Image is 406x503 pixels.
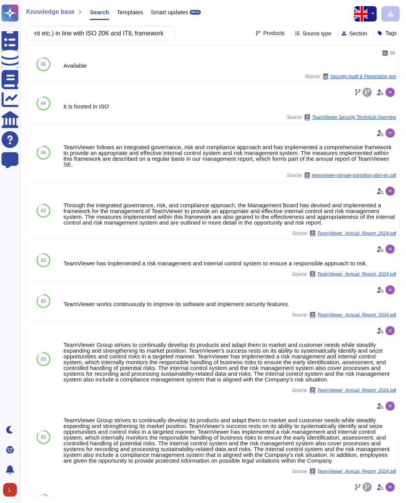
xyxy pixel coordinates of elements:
span: 83 [41,299,46,303]
div: TeamViewer works continuously to improve its software and implement security features. [63,301,396,307]
span: 84 [41,101,46,106]
span: Source: [292,468,396,475]
img: en [354,6,370,22]
div: BETA [190,10,201,15]
span: Source: [287,114,396,120]
div: It is hosted in ISO [63,103,396,109]
span: 83 [41,435,46,440]
span: 83 [41,258,46,263]
img: user [386,483,395,492]
span: TeamViewer Security Technical Overview [312,115,396,120]
span: TeamViewer_Annual_Report_2024.pdf [317,388,396,393]
img: user [386,245,395,254]
span: Tags [385,30,397,36]
span: TeamViewer_Annual_Report_2024.pdf [317,469,396,474]
div: TeamViewer Group strives to continually develop its products and adapt them to market and custome... [63,342,396,382]
div: TeamViewer Group strives to continually develop its products and adapt them to market and custome... [63,417,396,463]
span: Section [350,31,368,36]
span: 86 [41,62,46,67]
span: Knowledge base [26,9,75,15]
span: Source: [287,172,396,178]
span: Source: [292,271,396,277]
div: Available [63,63,396,68]
img: user [386,285,395,295]
span: 58 [390,51,395,55]
span: teamviewer-climate-transition-plan-en.pdf [312,173,396,178]
input: Search a question or template... [30,27,167,40]
span: Source: [292,387,396,393]
span: TeamViewer_Annual_Report_2024.pdf [317,272,396,276]
span: Source type [303,31,331,36]
img: user [386,187,395,196]
img: user [386,326,395,335]
span: Search [90,9,109,15]
img: user [3,483,17,497]
span: Source: [305,73,396,80]
span: Products [263,30,285,36]
span: Templates [117,9,143,15]
div: TeamViewer follows an integrated governance, risk and compliance approach and has implemented a c... [63,144,396,167]
span: 83 [41,208,46,213]
span: Smart updates [151,9,189,15]
img: user [386,128,395,138]
span: 84 [41,150,46,155]
img: user [386,401,395,411]
span: TeamViewer_Annual_Report_2024.pdf [317,313,396,317]
span: TeamViewer_Annual_Report_2024.pdf [317,231,396,236]
span: Source: [292,312,396,318]
button: user [2,481,22,498]
span: Source: [292,230,396,237]
span: Security Audit & Penetration test [330,74,396,79]
div: Through the integrated governance, risk, and compliance approach, the Management Board has devise... [63,202,396,225]
span: 83 [41,357,46,361]
div: TeamViewer has implemented a risk management and internal control system to ensure a responsible ... [63,260,396,266]
img: user [386,88,395,97]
